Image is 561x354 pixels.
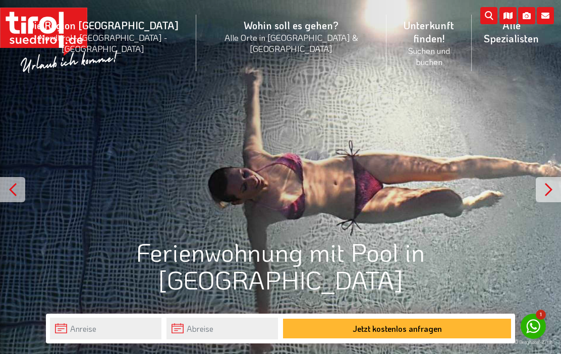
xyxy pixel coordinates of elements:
[536,310,546,320] span: 1
[22,32,184,54] small: Nordtirol - [GEOGRAPHIC_DATA] - [GEOGRAPHIC_DATA]
[50,318,161,339] input: Anreise
[196,8,386,65] a: Wohin soll es gehen?Alle Orte in [GEOGRAPHIC_DATA] & [GEOGRAPHIC_DATA]
[521,314,546,339] a: 1
[10,8,196,65] a: Die Region [GEOGRAPHIC_DATA]Nordtirol - [GEOGRAPHIC_DATA] - [GEOGRAPHIC_DATA]
[399,45,460,67] small: Suchen und buchen
[537,7,554,24] i: Kontakt
[472,8,551,56] a: Alle Spezialisten
[386,8,472,78] a: Unterkunft finden!Suchen und buchen
[208,32,374,54] small: Alle Orte in [GEOGRAPHIC_DATA] & [GEOGRAPHIC_DATA]
[499,7,517,24] i: Karte öffnen
[283,319,511,338] button: Jetzt kostenlos anfragen
[166,318,278,339] input: Abreise
[518,7,535,24] i: Fotogalerie
[46,238,515,293] h1: Ferienwohnung mit Pool in [GEOGRAPHIC_DATA]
